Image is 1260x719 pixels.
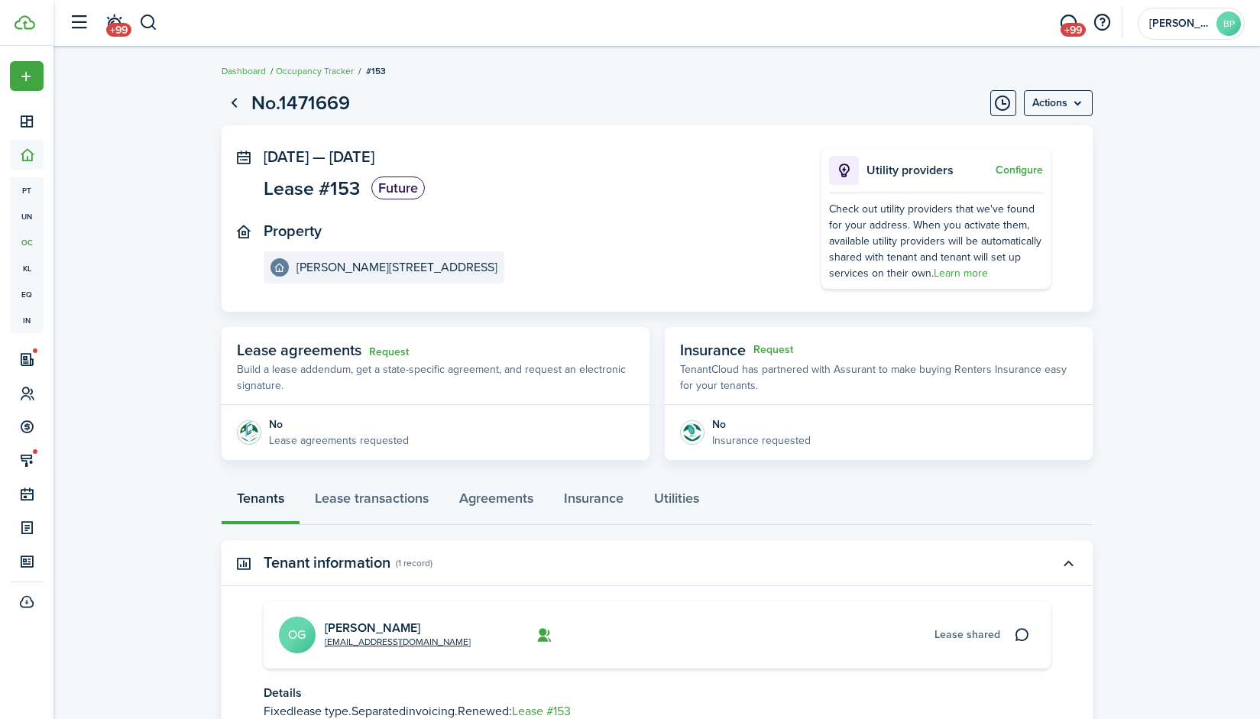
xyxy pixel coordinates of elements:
[222,90,248,116] a: Go back
[712,432,811,449] p: Insurance requested
[222,64,266,78] a: Dashboard
[680,361,1077,394] p: TenantCloud has partnered with Assurant to make buying Renters Insurance easy for your tenants.
[1024,90,1093,116] menu-btn: Actions
[680,338,746,361] span: Insurance
[237,361,634,394] p: Build a lease addendum, get a state-specific agreement, and request an electronic signature.
[1024,90,1093,116] button: Open menu
[237,338,361,361] span: Lease agreements
[15,15,35,30] img: TenantCloud
[279,617,316,653] avatar-text: OG
[444,479,549,525] a: Agreements
[329,145,374,168] span: [DATE]
[276,64,354,78] a: Occupancy Tracker
[712,416,811,432] div: No
[10,307,44,333] a: in
[1216,11,1241,36] avatar-text: BP
[996,164,1043,177] button: Configure
[396,556,432,570] panel-main-subtitle: (1 record)
[10,61,44,91] button: Open menu
[990,90,1016,116] button: Timeline
[64,8,93,37] button: Open sidebar
[269,432,409,449] p: Lease agreements requested
[325,619,420,636] a: [PERSON_NAME]
[264,179,360,198] span: Lease #153
[753,344,793,356] button: Request
[1149,18,1210,29] span: Buchanan Property Management
[264,554,390,572] panel-main-title: Tenant information
[269,416,409,432] div: No
[99,4,128,43] a: Notifications
[313,145,326,168] span: —
[264,684,1051,702] p: Details
[10,177,44,203] a: pt
[1089,10,1115,36] button: Open resource center
[10,203,44,229] a: un
[639,479,714,525] a: Utilities
[366,64,386,78] span: #153
[1061,23,1086,37] span: +99
[371,177,425,199] status: Future
[300,479,444,525] a: Lease transactions
[264,145,309,168] span: [DATE]
[10,229,44,255] a: oc
[251,89,350,118] h1: No.1471669
[680,420,704,445] img: Insurance protection
[10,281,44,307] a: eq
[296,261,497,274] e-details-info-title: [PERSON_NAME][STREET_ADDRESS]
[139,10,158,36] button: Search
[866,161,992,180] p: Utility providers
[934,627,1000,643] span: Lease shared
[264,222,322,240] panel-main-title: Property
[1055,550,1081,576] button: Toggle accordion
[106,23,131,37] span: +99
[237,420,261,445] img: Agreement e-sign
[325,635,471,649] a: [EMAIL_ADDRESS][DOMAIN_NAME]
[369,346,409,358] a: Request
[10,255,44,281] a: kl
[934,265,988,281] a: Learn more
[829,201,1043,281] div: Check out utility providers that we've found for your address. When you activate them, available ...
[1054,4,1083,43] a: Messaging
[549,479,639,525] a: Insurance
